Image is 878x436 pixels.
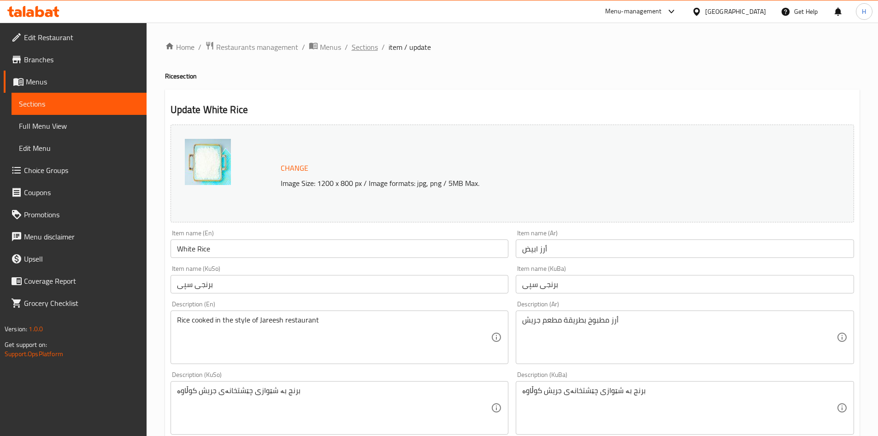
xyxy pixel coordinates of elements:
span: Menu disclaimer [24,231,139,242]
span: Coupons [24,187,139,198]
span: Upsell [24,253,139,264]
h4: Rice section [165,72,860,81]
span: Grocery Checklist [24,298,139,309]
span: Menus [26,76,139,87]
a: Sections [12,93,147,115]
input: Enter name KuSo [171,275,509,293]
input: Enter name KuBa [516,275,854,293]
input: Enter name En [171,239,509,258]
span: Branches [24,54,139,65]
a: Branches [4,48,147,71]
span: Choice Groups [24,165,139,176]
span: 1.0.0 [29,323,43,335]
p: Image Size: 1200 x 800 px / Image formats: jpg, png / 5MB Max. [277,178,768,189]
a: Coverage Report [4,270,147,292]
li: / [198,42,201,53]
li: / [302,42,305,53]
span: item / update [389,42,431,53]
span: H [862,6,866,17]
span: Version: [5,323,27,335]
a: Promotions [4,203,147,226]
textarea: برنج بە شێوازی چێشتخانەی جریش کوڵاوە [522,386,837,430]
input: Enter name Ar [516,239,854,258]
span: Promotions [24,209,139,220]
a: Edit Menu [12,137,147,159]
h2: Update White Rice [171,103,854,117]
a: Sections [352,42,378,53]
a: Choice Groups [4,159,147,181]
a: Full Menu View [12,115,147,137]
span: Coverage Report [24,275,139,287]
a: Menus [309,41,341,53]
li: / [382,42,385,53]
a: Upsell [4,248,147,270]
a: Support.OpsPlatform [5,348,63,360]
span: Sections [19,98,139,109]
button: Change [277,159,312,178]
span: Edit Restaurant [24,32,139,43]
textarea: برنج بە شێوازی چێشتخانەی جریش کوڵاوە [177,386,491,430]
div: [GEOGRAPHIC_DATA] [705,6,766,17]
nav: breadcrumb [165,41,860,53]
span: Change [281,161,308,175]
textarea: أرز مطبوخ بطريقة مطعم جريش [522,316,837,359]
span: Menus [320,42,341,53]
li: / [345,42,348,53]
span: Restaurants management [216,42,298,53]
div: Menu-management [605,6,662,17]
a: Menu disclaimer [4,226,147,248]
span: Edit Menu [19,143,139,154]
span: Get support on: [5,339,47,351]
img: Jreesh%D8%B1%D8%B2_%D8%A7%D8%A8%D9%8A%D8%B6karar638682523062804751.jpg [185,139,231,185]
span: Full Menu View [19,120,139,131]
a: Grocery Checklist [4,292,147,314]
a: Restaurants management [205,41,298,53]
a: Coupons [4,181,147,203]
textarea: Rice cooked in the style of Jareesh restaurant [177,316,491,359]
a: Edit Restaurant [4,26,147,48]
a: Home [165,42,194,53]
a: Menus [4,71,147,93]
